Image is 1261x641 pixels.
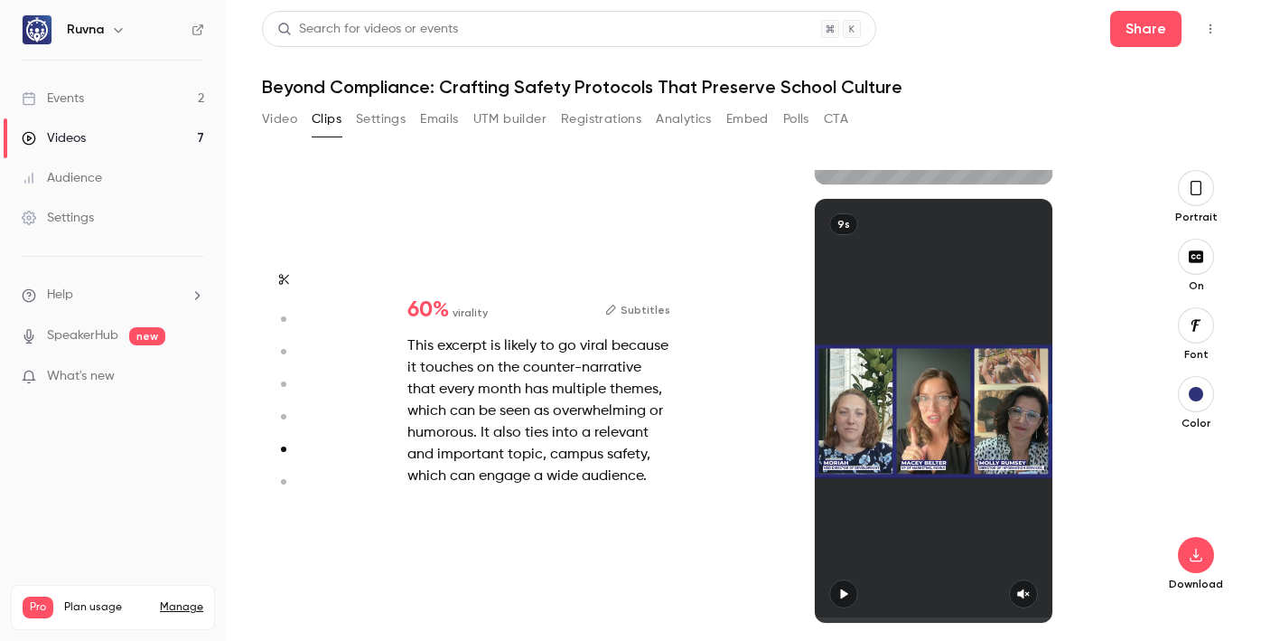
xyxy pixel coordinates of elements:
[726,105,769,134] button: Embed
[23,15,51,44] img: Ruvna
[356,105,406,134] button: Settings
[22,209,94,227] div: Settings
[22,90,84,108] div: Events
[22,169,102,187] div: Audience
[262,76,1225,98] h1: Beyond Compliance: Crafting Safety Protocols That Preserve School Culture
[1196,14,1225,43] button: Top Bar Actions
[67,21,104,39] h6: Ruvna
[605,299,670,321] button: Subtitles
[277,20,458,39] div: Search for videos or events
[312,105,341,134] button: Clips
[824,105,848,134] button: CTA
[783,105,809,134] button: Polls
[262,105,297,134] button: Video
[1167,278,1225,293] p: On
[22,129,86,147] div: Videos
[23,597,53,618] span: Pro
[407,335,670,487] div: This excerpt is likely to go viral because it touches on the counter-narrative that every month h...
[64,600,149,615] span: Plan usage
[407,299,449,321] span: 60 %
[656,105,712,134] button: Analytics
[47,326,118,345] a: SpeakerHub
[561,105,641,134] button: Registrations
[453,305,488,321] span: virality
[473,105,546,134] button: UTM builder
[1167,210,1225,224] p: Portrait
[47,286,73,305] span: Help
[160,600,203,615] a: Manage
[1167,347,1225,362] p: Font
[420,105,458,134] button: Emails
[1110,11,1182,47] button: Share
[1167,577,1225,591] p: Download
[47,367,115,386] span: What's new
[22,286,204,305] li: help-dropdown-opener
[129,327,165,345] span: new
[1167,416,1225,430] p: Color
[182,369,204,385] iframe: Noticeable Trigger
